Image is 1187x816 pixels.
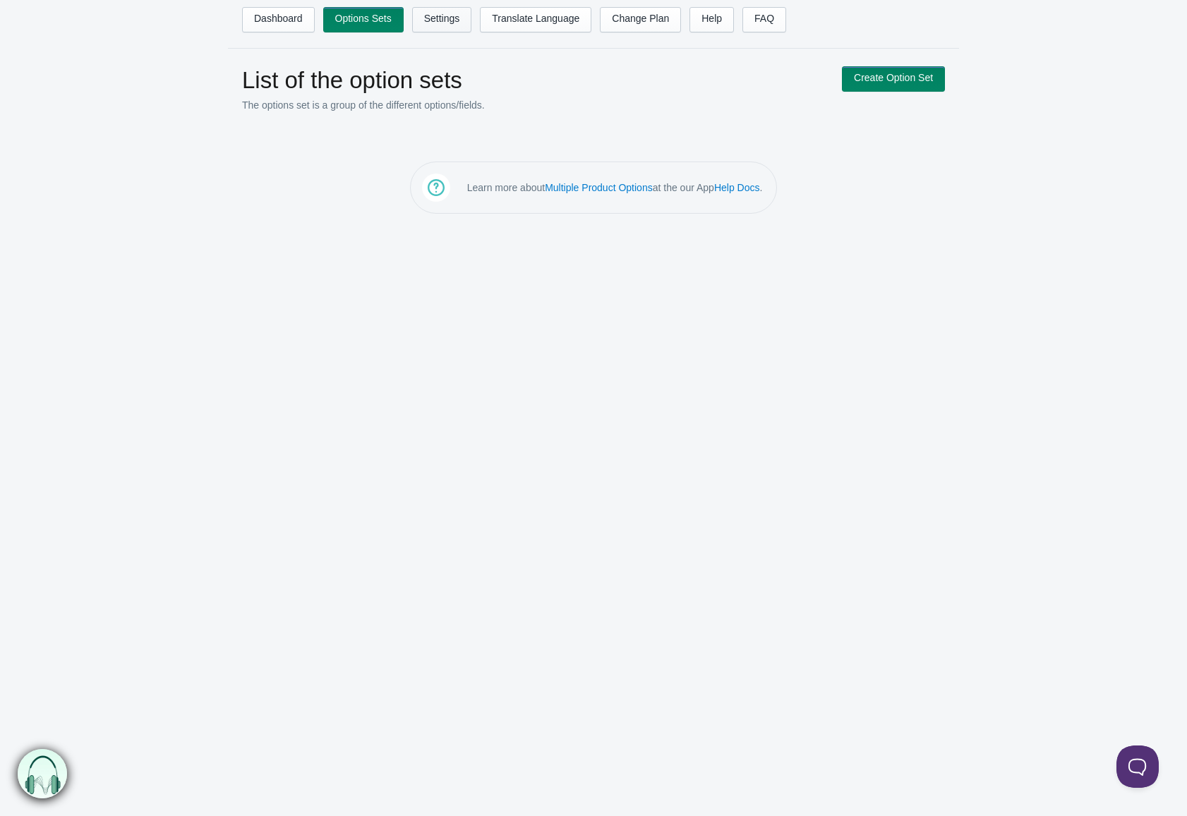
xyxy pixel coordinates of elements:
a: Settings [412,7,472,32]
p: Learn more about at the our App . [467,181,763,195]
a: Help [689,7,734,32]
a: FAQ [742,7,786,32]
a: Options Sets [323,7,404,32]
p: The options set is a group of the different options/fields. [242,98,828,112]
a: Change Plan [600,7,681,32]
a: Dashboard [242,7,315,32]
a: Help Docs [714,182,760,193]
iframe: Toggle Customer Support [1116,745,1159,788]
a: Multiple Product Options [545,182,653,193]
img: bxm.png [18,749,67,798]
a: Translate Language [480,7,591,32]
a: Create Option Set [842,66,945,92]
h1: List of the option sets [242,66,828,95]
